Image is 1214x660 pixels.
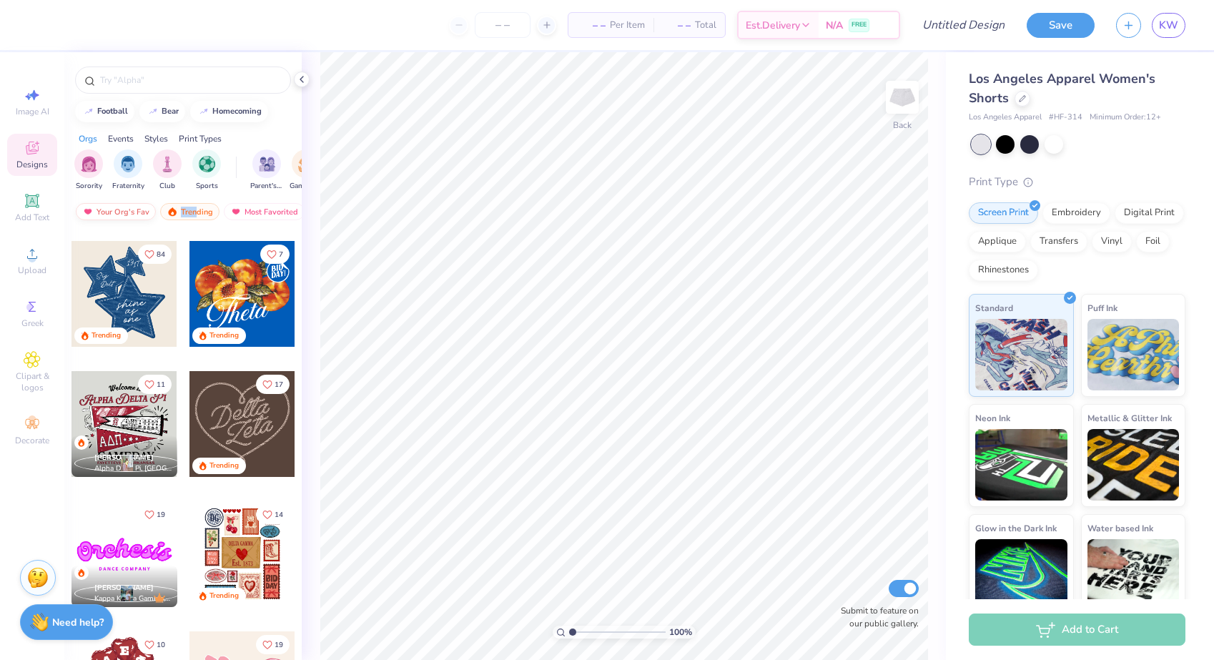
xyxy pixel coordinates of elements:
span: 14 [275,511,283,518]
span: Puff Ink [1087,300,1117,315]
span: 100 % [669,626,692,639]
img: trend_line.gif [198,107,209,116]
input: Untitled Design [911,11,1016,39]
div: Transfers [1030,231,1087,252]
img: most_fav.gif [230,207,242,217]
button: Like [256,635,290,654]
button: filter button [192,149,221,192]
div: Trending [92,330,121,341]
button: filter button [74,149,103,192]
img: Sorority Image [81,156,97,172]
div: Screen Print [969,202,1038,224]
div: Vinyl [1092,231,1132,252]
span: Decorate [15,435,49,446]
div: football [97,107,128,115]
img: Neon Ink [975,429,1067,501]
button: bear [139,101,185,122]
span: Upload [18,265,46,276]
div: Trending [209,591,239,601]
span: Los Angeles Apparel [969,112,1042,124]
button: filter button [290,149,322,192]
div: filter for Fraternity [112,149,144,192]
span: Sports [196,181,218,192]
span: 17 [275,381,283,388]
button: Like [256,505,290,524]
img: most_fav.gif [82,207,94,217]
img: Water based Ink [1087,539,1180,611]
span: 84 [157,251,165,258]
span: FREE [852,20,867,30]
input: Try "Alpha" [99,73,282,87]
img: Fraternity Image [120,156,136,172]
button: homecoming [190,101,268,122]
span: Standard [975,300,1013,315]
div: Applique [969,231,1026,252]
div: Print Type [969,174,1185,190]
span: Add Text [15,212,49,223]
div: bear [162,107,179,115]
div: filter for Club [153,149,182,192]
span: KW [1159,17,1178,34]
img: Game Day Image [298,156,315,172]
div: filter for Parent's Weekend [250,149,283,192]
div: Events [108,132,134,145]
span: 11 [157,381,165,388]
span: Per Item [610,18,645,33]
span: # HF-314 [1049,112,1082,124]
img: Puff Ink [1087,319,1180,390]
span: 10 [157,641,165,649]
span: Image AI [16,106,49,117]
span: 19 [275,641,283,649]
div: filter for Game Day [290,149,322,192]
button: football [75,101,134,122]
span: Total [695,18,716,33]
span: Glow in the Dark Ink [975,521,1057,536]
div: Orgs [79,132,97,145]
img: Parent's Weekend Image [259,156,275,172]
strong: Need help? [52,616,104,629]
button: filter button [112,149,144,192]
span: – – [662,18,691,33]
span: Water based Ink [1087,521,1153,536]
img: Standard [975,319,1067,390]
span: [PERSON_NAME] [94,583,154,593]
span: Sorority [76,181,102,192]
button: filter button [250,149,283,192]
input: – – [475,12,530,38]
button: Like [256,375,290,394]
span: Clipart & logos [7,370,57,393]
span: 19 [157,511,165,518]
button: Like [138,245,172,264]
div: Foil [1136,231,1170,252]
span: Parent's Weekend [250,181,283,192]
label: Submit to feature on our public gallery. [833,604,919,630]
span: Greek [21,317,44,329]
div: filter for Sorority [74,149,103,192]
span: Metallic & Glitter Ink [1087,410,1172,425]
span: Kappa Kappa Gamma, [GEOGRAPHIC_DATA][US_STATE] [94,593,172,604]
span: Club [159,181,175,192]
button: Like [138,375,172,394]
div: Rhinestones [969,260,1038,281]
button: Like [138,505,172,524]
span: Neon Ink [975,410,1010,425]
span: Los Angeles Apparel Women's Shorts [969,70,1155,107]
img: trend_line.gif [147,107,159,116]
div: Your Org's Fav [76,203,156,220]
div: Print Types [179,132,222,145]
span: Game Day [290,181,322,192]
img: Club Image [159,156,175,172]
div: homecoming [212,107,262,115]
button: Like [260,245,290,264]
span: N/A [826,18,843,33]
a: KW [1152,13,1185,38]
span: – – [577,18,606,33]
div: Styles [144,132,168,145]
div: Trending [160,203,219,220]
div: filter for Sports [192,149,221,192]
span: [PERSON_NAME] [94,453,154,463]
span: 7 [279,251,283,258]
span: Est. Delivery [746,18,800,33]
div: Most Favorited [224,203,305,220]
img: Back [888,83,917,112]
